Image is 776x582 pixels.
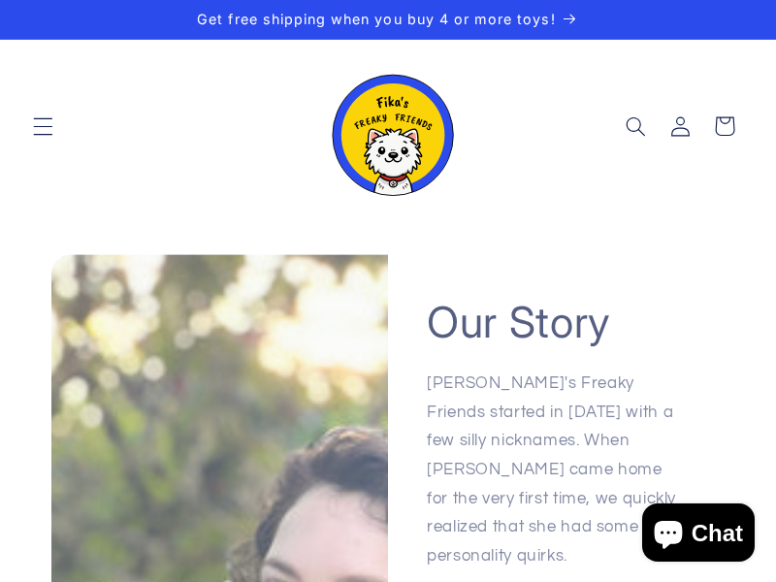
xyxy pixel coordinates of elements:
summary: Search [613,104,658,148]
span: Get free shipping when you buy 4 or more toys! [197,11,555,27]
summary: Menu [20,104,65,148]
a: Fika's Freaky Friends [312,49,464,204]
inbox-online-store-chat: Shopify online store chat [636,503,760,566]
img: Fika's Freaky Friends [320,57,456,196]
h2: Our Story [427,289,611,344]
